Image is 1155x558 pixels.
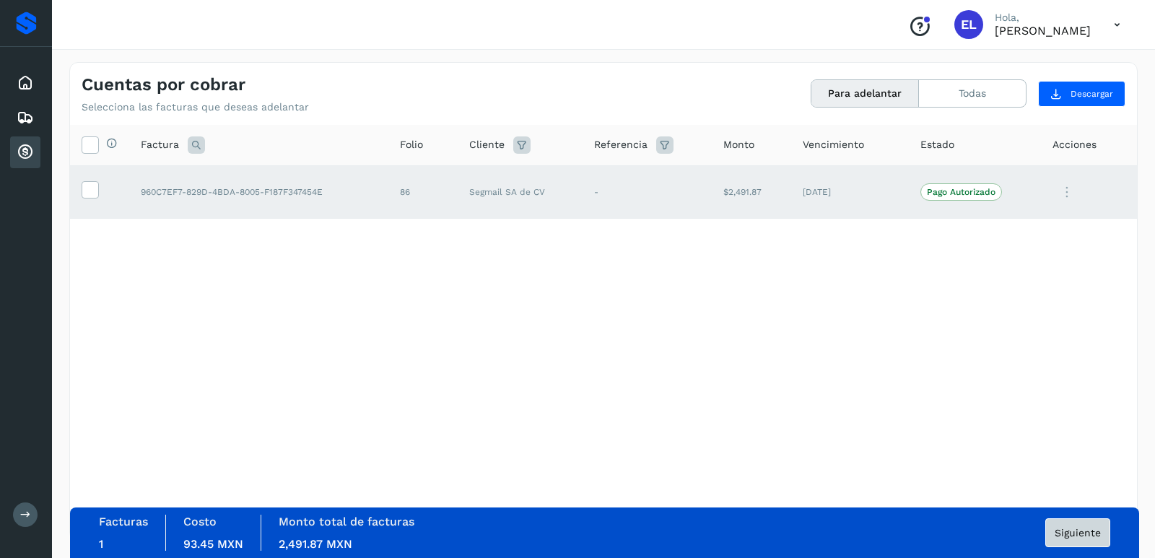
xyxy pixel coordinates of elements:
td: Segmail SA de CV [458,165,583,219]
td: 86 [388,165,458,219]
td: $2,491.87 [712,165,791,219]
span: Siguiente [1055,528,1101,538]
span: Vencimiento [803,137,864,152]
p: Hola, [995,12,1091,24]
span: Descargar [1071,87,1113,100]
button: Siguiente [1045,518,1110,547]
span: Factura [141,137,179,152]
p: Selecciona las facturas que deseas adelantar [82,101,309,113]
span: Monto [723,137,754,152]
div: Inicio [10,67,40,99]
h4: Cuentas por cobrar [82,74,245,95]
span: Folio [400,137,423,152]
span: 1 [99,537,103,551]
label: Costo [183,515,217,528]
button: Todas [919,80,1026,107]
label: Monto total de facturas [279,515,414,528]
div: Embarques [10,102,40,134]
span: 2,491.87 MXN [279,537,352,551]
span: Estado [920,137,954,152]
button: Descargar [1038,81,1125,107]
p: Pago Autorizado [927,187,995,197]
span: 93.45 MXN [183,537,243,551]
label: Facturas [99,515,148,528]
td: - [583,165,712,219]
div: Cuentas por cobrar [10,136,40,168]
button: Para adelantar [811,80,919,107]
td: [DATE] [791,165,909,219]
span: Cliente [469,137,505,152]
td: 960C7EF7-829D-4BDA-8005-F187F347454E [129,165,388,219]
p: Erick López Segura [995,24,1091,38]
span: Acciones [1052,137,1097,152]
span: Referencia [594,137,648,152]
